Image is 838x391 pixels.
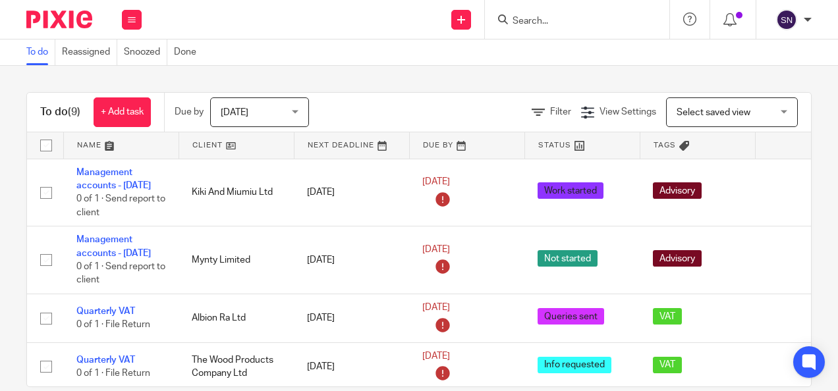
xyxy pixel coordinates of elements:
[653,250,702,267] span: Advisory
[76,168,151,190] a: Management accounts - [DATE]
[654,142,676,149] span: Tags
[62,39,117,65] a: Reassigned
[68,107,80,117] span: (9)
[40,105,80,119] h1: To do
[677,108,750,117] span: Select saved view
[538,308,604,325] span: Queries sent
[179,226,294,294] td: Mynty Limited
[179,159,294,226] td: Kiki And Miumiu Ltd
[294,226,409,294] td: [DATE]
[76,194,165,217] span: 0 of 1 · Send report to client
[422,177,450,186] span: [DATE]
[653,182,702,199] span: Advisory
[179,342,294,391] td: The Wood Products Company Ltd
[294,342,409,391] td: [DATE]
[174,39,203,65] a: Done
[76,235,151,257] a: Management accounts - [DATE]
[538,182,603,199] span: Work started
[600,107,656,117] span: View Settings
[26,39,55,65] a: To do
[294,159,409,226] td: [DATE]
[422,245,450,254] span: [DATE]
[179,294,294,343] td: Albion Ra Ltd
[653,357,682,373] span: VAT
[94,97,151,127] a: + Add task
[776,9,797,30] img: svg%3E
[221,108,248,117] span: [DATE]
[26,11,92,28] img: Pixie
[538,250,598,267] span: Not started
[422,352,450,361] span: [DATE]
[124,39,167,65] a: Snoozed
[76,355,135,365] a: Quarterly VAT
[76,369,150,378] span: 0 of 1 · File Return
[511,16,630,28] input: Search
[538,357,611,373] span: Info requested
[294,294,409,343] td: [DATE]
[550,107,571,117] span: Filter
[653,308,682,325] span: VAT
[175,105,204,118] p: Due by
[76,320,150,329] span: 0 of 1 · File Return
[76,307,135,316] a: Quarterly VAT
[422,303,450,312] span: [DATE]
[76,262,165,285] span: 0 of 1 · Send report to client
